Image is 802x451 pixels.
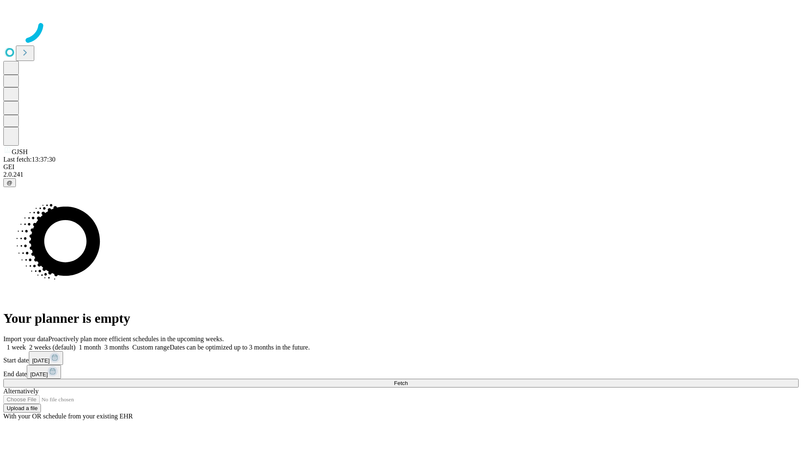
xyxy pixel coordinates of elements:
[3,178,16,187] button: @
[7,344,26,351] span: 1 week
[32,357,50,364] span: [DATE]
[7,180,13,186] span: @
[3,413,133,420] span: With your OR schedule from your existing EHR
[3,379,799,388] button: Fetch
[3,404,41,413] button: Upload a file
[170,344,310,351] span: Dates can be optimized up to 3 months in the future.
[132,344,170,351] span: Custom range
[27,365,61,379] button: [DATE]
[3,388,38,395] span: Alternatively
[12,148,28,155] span: GJSH
[3,351,799,365] div: Start date
[48,335,224,342] span: Proactively plan more efficient schedules in the upcoming weeks.
[29,344,76,351] span: 2 weeks (default)
[79,344,101,351] span: 1 month
[3,163,799,171] div: GEI
[3,335,48,342] span: Import your data
[3,156,56,163] span: Last fetch: 13:37:30
[3,311,799,326] h1: Your planner is empty
[3,365,799,379] div: End date
[394,380,408,386] span: Fetch
[3,171,799,178] div: 2.0.241
[29,351,63,365] button: [DATE]
[104,344,129,351] span: 3 months
[30,371,48,378] span: [DATE]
